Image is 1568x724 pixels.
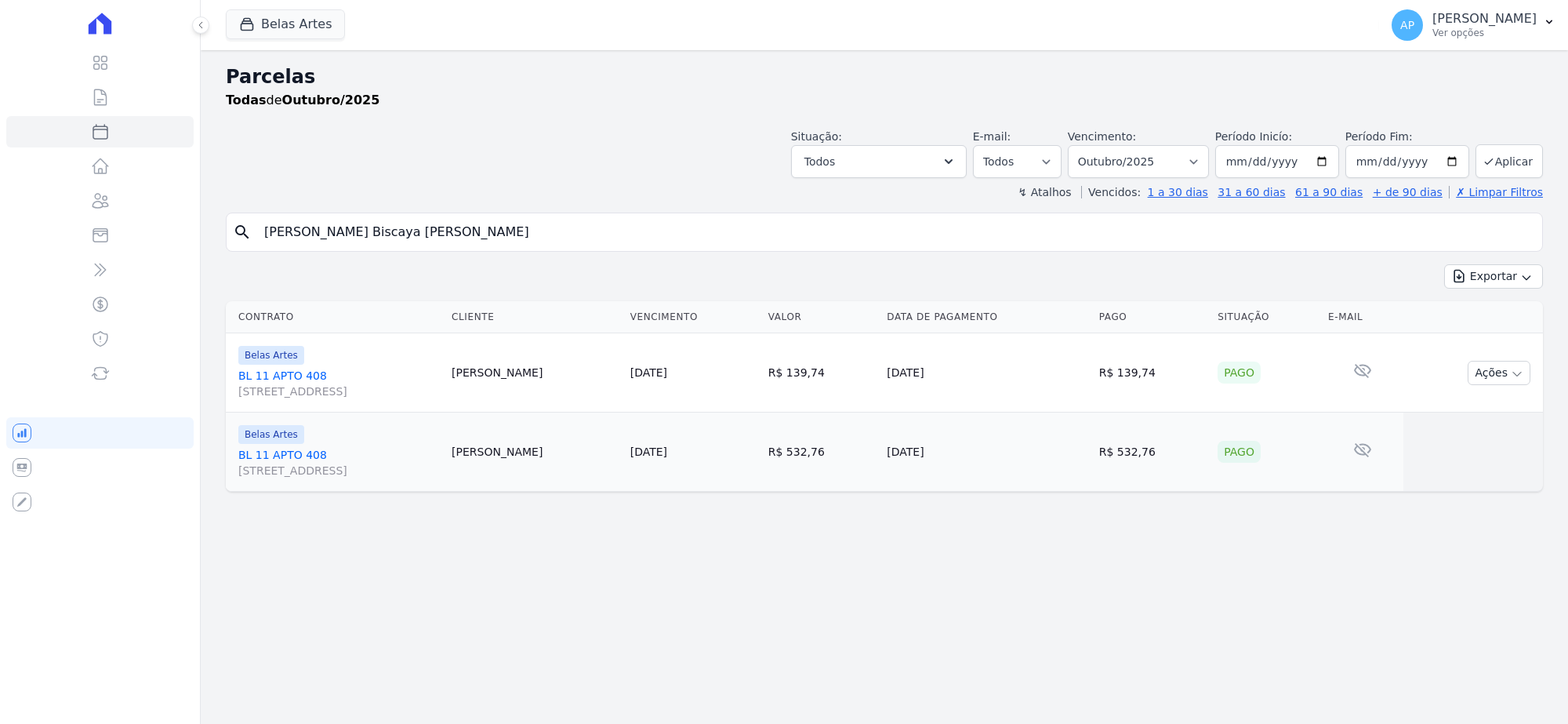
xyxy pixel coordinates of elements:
td: [PERSON_NAME] [445,413,624,492]
button: Belas Artes [226,9,345,39]
span: [STREET_ADDRESS] [238,463,439,478]
label: Período Inicío: [1215,130,1292,143]
input: Buscar por nome do lote ou do cliente [255,216,1536,248]
label: Vencimento: [1068,130,1136,143]
th: E-mail [1322,301,1403,333]
label: Período Fim: [1345,129,1469,145]
button: Aplicar [1475,144,1543,178]
td: R$ 532,76 [762,413,881,492]
span: Belas Artes [238,425,304,444]
a: + de 90 dias [1373,186,1443,198]
a: BL 11 APTO 408[STREET_ADDRESS] [238,368,439,399]
td: R$ 532,76 [1093,413,1212,492]
td: R$ 139,74 [1093,333,1212,413]
th: Pago [1093,301,1212,333]
span: [STREET_ADDRESS] [238,384,439,399]
button: Ações [1468,361,1530,385]
a: [DATE] [630,446,667,458]
th: Contrato [226,301,445,333]
th: Cliente [445,301,624,333]
div: Pago [1218,441,1261,463]
a: ✗ Limpar Filtros [1449,186,1543,198]
span: Belas Artes [238,346,304,365]
th: Data de Pagamento [880,301,1092,333]
label: ↯ Atalhos [1018,186,1071,198]
button: Todos [791,145,967,178]
th: Valor [762,301,881,333]
a: [DATE] [630,366,667,379]
div: Pago [1218,362,1261,384]
button: Exportar [1444,264,1543,289]
strong: Outubro/2025 [282,93,380,107]
a: 1 a 30 dias [1148,186,1208,198]
label: E-mail: [973,130,1011,143]
button: AP [PERSON_NAME] Ver opções [1379,3,1568,47]
th: Situação [1211,301,1322,333]
label: Vencidos: [1081,186,1141,198]
p: de [226,91,379,110]
th: Vencimento [624,301,762,333]
a: BL 11 APTO 408[STREET_ADDRESS] [238,447,439,478]
span: Todos [804,152,835,171]
td: [DATE] [880,333,1092,413]
td: [DATE] [880,413,1092,492]
i: search [233,223,252,242]
td: R$ 139,74 [762,333,881,413]
h2: Parcelas [226,63,1543,91]
span: AP [1400,20,1414,31]
a: 31 a 60 dias [1218,186,1285,198]
label: Situação: [791,130,842,143]
strong: Todas [226,93,267,107]
p: Ver opções [1432,27,1537,39]
td: [PERSON_NAME] [445,333,624,413]
p: [PERSON_NAME] [1432,11,1537,27]
a: 61 a 90 dias [1295,186,1363,198]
